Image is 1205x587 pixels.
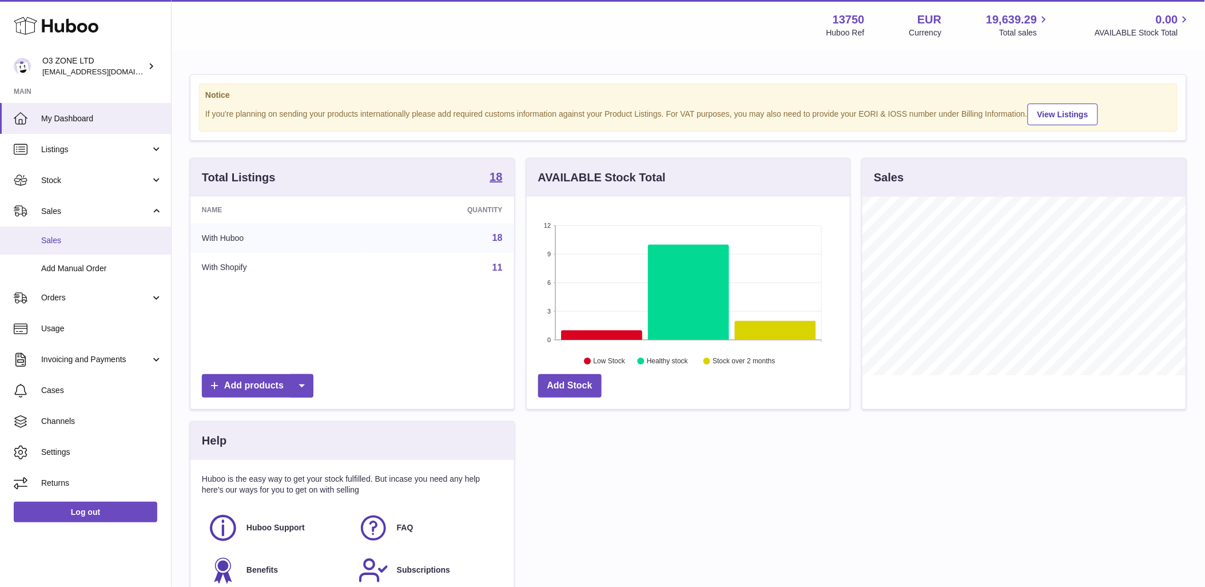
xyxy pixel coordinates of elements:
span: My Dashboard [41,113,162,124]
span: Listings [41,144,150,155]
span: Stock [41,175,150,186]
a: FAQ [358,513,497,544]
div: Huboo Ref [826,27,865,38]
span: 0.00 [1156,12,1178,27]
a: Huboo Support [208,513,347,544]
text: Stock over 2 months [713,358,775,366]
td: With Shopify [190,253,365,283]
h3: Sales [874,170,904,185]
a: 18 [492,233,503,243]
a: 19,639.29 Total sales [986,12,1050,38]
strong: 13750 [833,12,865,27]
span: FAQ [397,522,413,533]
a: Add products [202,374,313,398]
a: View Listings [1028,104,1098,125]
strong: Notice [205,90,1171,101]
text: Healthy stock [647,358,689,366]
a: 11 [492,263,503,272]
span: Invoicing and Payments [41,354,150,365]
h3: Help [202,433,226,449]
a: Log out [14,502,157,522]
h3: AVAILABLE Stock Total [538,170,666,185]
strong: EUR [917,12,941,27]
div: Currency [909,27,942,38]
a: 0.00 AVAILABLE Stock Total [1095,12,1191,38]
span: Settings [41,447,162,458]
td: With Huboo [190,223,365,253]
span: Orders [41,292,150,303]
a: Benefits [208,555,347,586]
span: Sales [41,235,162,246]
span: Add Manual Order [41,263,162,274]
span: Usage [41,323,162,334]
text: 0 [547,336,551,343]
a: Subscriptions [358,555,497,586]
span: Total sales [999,27,1050,38]
span: Benefits [246,565,278,576]
text: Low Stock [594,358,626,366]
div: O3 ZONE LTD [42,55,145,77]
span: AVAILABLE Stock Total [1095,27,1191,38]
span: Sales [41,206,150,217]
span: Cases [41,385,162,396]
span: Returns [41,478,162,489]
text: 3 [547,308,551,315]
text: 9 [547,251,551,257]
p: Huboo is the easy way to get your stock fulfilled. But incase you need any help here's our ways f... [202,474,503,495]
h3: Total Listings [202,170,276,185]
a: 18 [490,171,502,185]
strong: 18 [490,171,502,183]
img: internalAdmin-13750@internal.huboo.com [14,58,31,75]
a: Add Stock [538,374,602,398]
span: Subscriptions [397,565,450,576]
th: Name [190,197,365,223]
div: If you're planning on sending your products internationally please add required customs informati... [205,102,1171,125]
span: [EMAIL_ADDRESS][DOMAIN_NAME] [42,67,168,76]
text: 12 [544,222,551,229]
span: Channels [41,416,162,427]
span: Huboo Support [246,522,305,533]
text: 6 [547,279,551,286]
span: 19,639.29 [986,12,1037,27]
th: Quantity [365,197,514,223]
